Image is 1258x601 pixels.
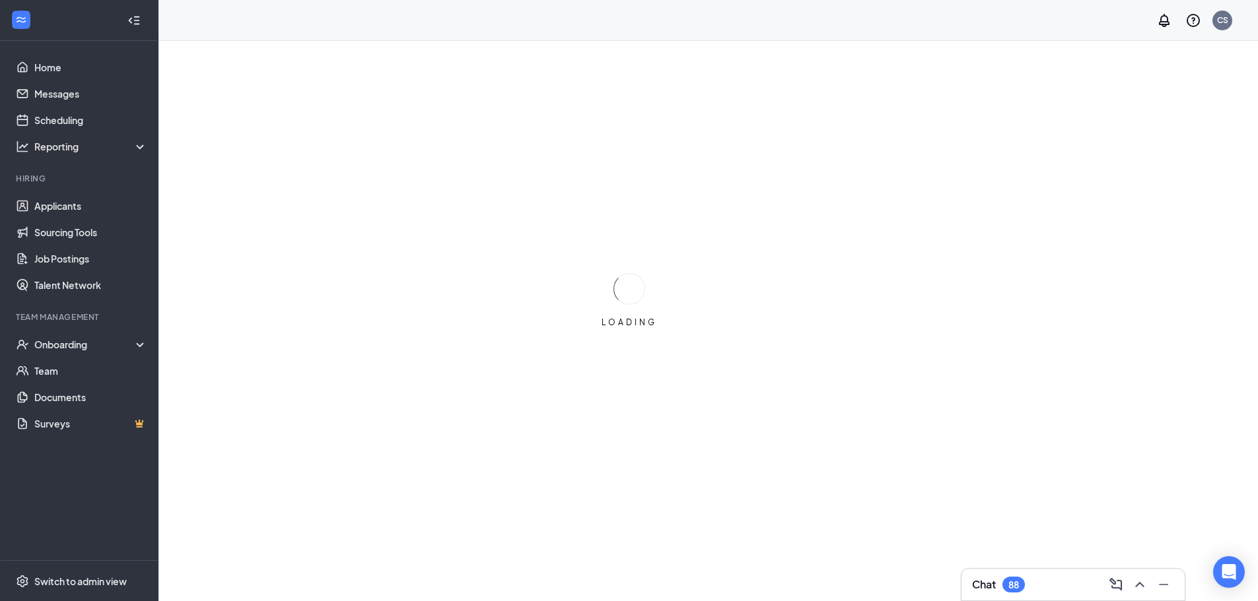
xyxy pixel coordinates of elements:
a: Applicants [34,193,147,219]
a: SurveysCrown [34,410,147,437]
svg: Collapse [127,14,141,27]
div: Onboarding [34,338,136,351]
a: Sourcing Tools [34,219,147,245]
button: Minimize [1153,574,1174,595]
a: Home [34,54,147,80]
a: Talent Network [34,272,147,298]
div: Open Intercom Messenger [1213,556,1245,588]
a: Documents [34,384,147,410]
div: Hiring [16,173,145,184]
div: 88 [1008,579,1019,590]
svg: ComposeMessage [1108,577,1124,592]
svg: Notifications [1156,13,1172,28]
div: CS [1217,15,1228,26]
a: Job Postings [34,245,147,272]
svg: WorkstreamLogo [15,13,28,26]
div: Team Management [16,311,145,323]
svg: Analysis [16,140,29,153]
button: ComposeMessage [1105,574,1127,595]
a: Messages [34,80,147,107]
a: Team [34,358,147,384]
a: Scheduling [34,107,147,133]
svg: UserCheck [16,338,29,351]
h3: Chat [972,577,996,592]
svg: Settings [16,575,29,588]
button: ChevronUp [1129,574,1150,595]
div: Switch to admin view [34,575,127,588]
svg: QuestionInfo [1185,13,1201,28]
svg: Minimize [1156,577,1171,592]
svg: ChevronUp [1132,577,1148,592]
div: Reporting [34,140,148,153]
div: LOADING [596,317,662,328]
